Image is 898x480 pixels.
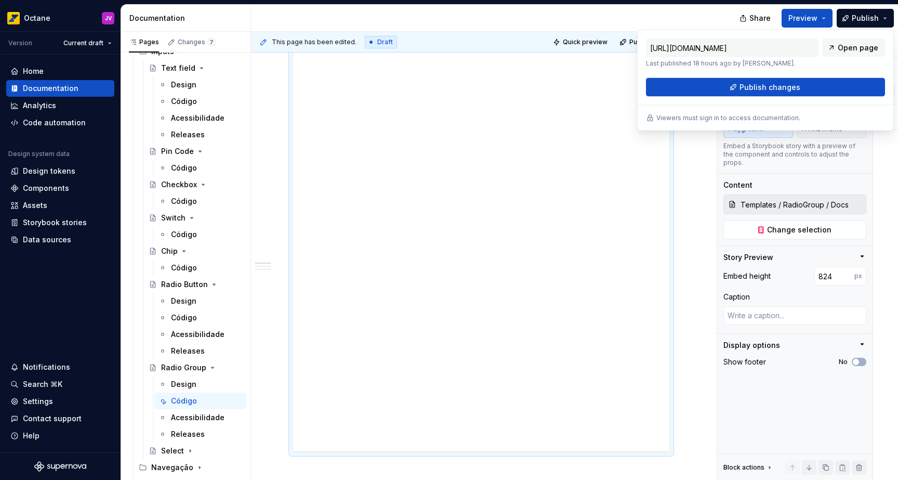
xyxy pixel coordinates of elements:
[6,80,114,97] a: Documentation
[161,362,206,373] div: Radio Group
[6,393,114,410] a: Settings
[839,358,848,366] label: No
[135,459,246,476] div: Navegação
[646,59,818,68] p: Last published 18 hours ago by [PERSON_NAME].
[723,357,766,367] div: Show footer
[105,14,112,22] div: JV
[154,309,246,326] a: Código
[723,252,773,263] div: Story Preview
[154,93,246,110] a: Código
[23,396,53,407] div: Settings
[171,412,224,423] div: Acessibilidade
[723,180,752,190] div: Content
[129,13,246,23] div: Documentation
[8,39,32,47] div: Version
[171,229,197,240] div: Código
[723,460,774,475] div: Block actions
[171,313,197,323] div: Código
[154,193,246,210] a: Código
[207,38,216,46] span: 7
[154,326,246,343] a: Acessibilidade
[6,231,114,248] a: Data sources
[34,461,86,472] svg: Supernova Logo
[646,78,885,97] button: Publish changes
[144,276,246,293] a: Radio Button
[23,100,56,111] div: Analytics
[616,35,684,49] button: Publish changes
[23,431,39,441] div: Help
[23,413,82,424] div: Contact support
[161,279,208,290] div: Radio Button
[823,38,885,57] a: Open page
[171,196,197,206] div: Código
[23,66,44,76] div: Home
[171,346,205,356] div: Releases
[154,409,246,426] a: Acessibilidade
[171,379,196,390] div: Design
[838,43,878,53] span: Open page
[788,13,817,23] span: Preview
[23,166,75,176] div: Design tokens
[550,35,612,49] button: Quick preview
[23,83,78,94] div: Documentation
[656,114,800,122] p: Viewers must sign in to access documentation.
[129,38,159,46] div: Pages
[563,38,608,46] span: Quick preview
[7,12,20,24] img: e8093afa-4b23-4413-bf51-00cde92dbd3f.png
[144,143,246,160] a: Pin Code
[171,163,197,173] div: Código
[6,376,114,393] button: Search ⌘K
[161,63,195,73] div: Text field
[154,376,246,393] a: Design
[6,97,114,114] a: Analytics
[144,243,246,260] a: Chip
[171,296,196,306] div: Design
[767,225,831,235] span: Change selection
[171,80,196,90] div: Design
[161,213,186,223] div: Switch
[837,9,894,28] button: Publish
[154,260,246,276] a: Código
[6,214,114,231] a: Storybook stories
[23,362,70,372] div: Notifications
[161,179,197,190] div: Checkbox
[144,176,246,193] a: Checkbox
[151,462,193,473] div: Navegação
[734,9,777,28] button: Share
[723,252,866,263] button: Story Preview
[739,82,800,93] span: Publish changes
[171,129,205,140] div: Releases
[154,226,246,243] a: Código
[154,393,246,409] a: Código
[144,60,246,76] a: Text field
[154,426,246,443] a: Releases
[23,200,47,211] div: Assets
[6,180,114,197] a: Components
[23,379,62,390] div: Search ⌘K
[23,118,86,128] div: Code automation
[6,410,114,427] button: Contact support
[59,36,116,50] button: Current draft
[723,271,771,281] div: Embed height
[6,427,114,444] button: Help
[854,272,862,280] p: px
[154,343,246,359] a: Releases
[723,463,764,472] div: Block actions
[154,160,246,176] a: Código
[272,38,356,46] span: This page has been edited.
[144,359,246,376] a: Radio Group
[782,9,833,28] button: Preview
[171,113,224,123] div: Acessibilidade
[723,292,750,302] div: Caption
[23,217,87,228] div: Storybook stories
[154,293,246,309] a: Design
[154,76,246,93] a: Design
[6,197,114,214] a: Assets
[23,183,69,193] div: Components
[171,429,205,439] div: Releases
[723,340,780,351] div: Display options
[852,13,879,23] span: Publish
[814,267,854,286] input: Auto
[723,142,866,167] div: Embed a Storybook story with a preview of the component and controls to adjust the props.
[6,114,114,131] a: Code automation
